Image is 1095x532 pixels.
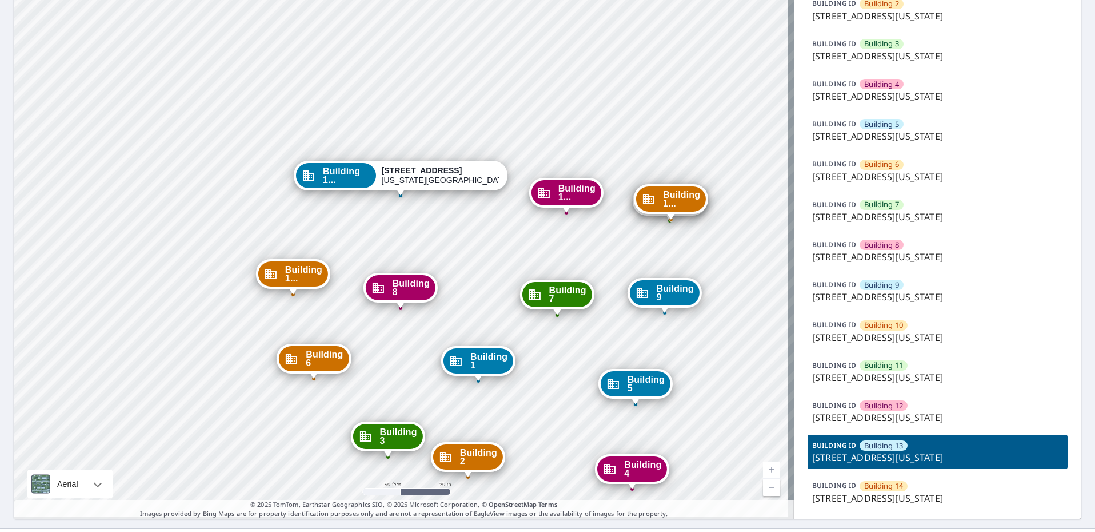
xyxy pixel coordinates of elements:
[812,320,856,329] p: BUILDING ID
[812,481,856,490] p: BUILDING ID
[864,38,899,49] span: Building 3
[656,284,693,301] span: Building 9
[812,440,856,450] p: BUILDING ID
[812,491,1063,505] p: [STREET_ADDRESS][US_STATE]
[812,9,1063,23] p: [STREET_ADDRESS][US_STATE]
[256,259,330,295] div: Dropped pin, building Building 10, Commercial property, 1315 e 89th st Kansas City, MO 64131
[634,184,708,220] div: Dropped pin, building Building 14, Commercial property, 1315 e 89th st Kansas City, MO 64131
[812,210,1063,224] p: [STREET_ADDRESS][US_STATE]
[812,129,1063,143] p: [STREET_ADDRESS][US_STATE]
[864,360,903,371] span: Building 11
[812,89,1063,103] p: [STREET_ADDRESS][US_STATE]
[864,119,899,130] span: Building 5
[763,462,780,479] a: Current Level 19, Zoom In
[864,280,899,291] span: Building 9
[558,184,596,201] span: Building 1...
[529,178,604,213] div: Dropped pin, building Building 12, Commercial property, 1315 e 89th st Kansas City, MO 64131
[306,350,343,367] span: Building 6
[812,400,856,410] p: BUILDING ID
[864,240,899,251] span: Building 8
[864,440,903,451] span: Building 13
[864,400,903,411] span: Building 12
[250,500,557,510] span: © 2025 TomTom, Earthstar Geographics SIO, © 2025 Microsoft Corporation, ©
[27,470,113,498] div: Aerial
[470,352,507,370] span: Building 1
[812,240,856,249] p: BUILDING ID
[864,481,903,491] span: Building 14
[363,273,438,308] div: Dropped pin, building Building 8, Commercial property, 1315 e 89th st Kansas City, MO 64131
[350,422,425,457] div: Dropped pin, building Building 3, Commercial property, 1315 e 89th st Kansas City, MO 64131
[812,451,1063,464] p: [STREET_ADDRESS][US_STATE]
[633,186,707,221] div: Dropped pin, building Building 11, Commercial property, 1315 e 89th st Kansas City, MO 64131
[812,411,1063,424] p: [STREET_ADDRESS][US_STATE]
[812,170,1063,184] p: [STREET_ADDRESS][US_STATE]
[812,200,856,209] p: BUILDING ID
[812,360,856,370] p: BUILDING ID
[663,190,700,208] span: Building 1...
[628,375,665,392] span: Building 5
[323,167,370,184] span: Building 1...
[627,278,701,313] div: Dropped pin, building Building 9, Commercial property, 1315 e 89th st Kansas City, MO 64131
[864,79,899,90] span: Building 4
[595,454,669,490] div: Dropped pin, building Building 4, Commercial property, 1315 e 89th st Kansas City, MO 64131
[812,39,856,49] p: BUILDING ID
[598,369,673,404] div: Dropped pin, building Building 5, Commercial property, 1315 e 89th st Kansas City, MO 64131
[812,280,856,289] p: BUILDING ID
[763,479,780,496] a: Current Level 19, Zoom Out
[812,79,856,89] p: BUILDING ID
[812,371,1063,384] p: [STREET_ADDRESS][US_STATE]
[812,250,1063,264] p: [STREET_ADDRESS][US_STATE]
[864,159,899,170] span: Building 6
[441,346,515,382] div: Dropped pin, building Building 1, Commercial property, 1315 e 89th st Kansas City, MO 64131
[549,286,586,303] span: Building 7
[285,265,322,283] span: Building 1...
[812,119,856,129] p: BUILDING ID
[393,279,430,296] span: Building 8
[294,161,507,196] div: Dropped pin, building Building 13, Commercial property, 1315 e 89th st Kansas City, MO 64131
[520,280,594,315] div: Dropped pin, building Building 7, Commercial property, 1315 e 89th st Kansas City, MO 64131
[538,500,557,509] a: Terms
[14,500,794,519] p: Images provided by Bing Maps are for property identification purposes only and are not a represen...
[431,442,505,478] div: Dropped pin, building Building 2, Commercial property, 1315 e 89th st Kansas City, MO 64131
[812,331,1063,344] p: [STREET_ADDRESS][US_STATE]
[382,166,462,175] strong: [STREET_ADDRESS]
[489,500,537,509] a: OpenStreetMap
[812,290,1063,304] p: [STREET_ADDRESS][US_STATE]
[812,159,856,169] p: BUILDING ID
[277,344,351,379] div: Dropped pin, building Building 6, Commercial property, 1315 e 89th st Kansas City, MO 64131
[54,470,82,498] div: Aerial
[460,448,497,466] span: Building 2
[864,199,899,210] span: Building 7
[812,49,1063,63] p: [STREET_ADDRESS][US_STATE]
[379,428,417,445] span: Building 3
[864,320,903,331] span: Building 10
[624,460,661,478] span: Building 4
[382,166,499,185] div: [US_STATE][GEOGRAPHIC_DATA]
